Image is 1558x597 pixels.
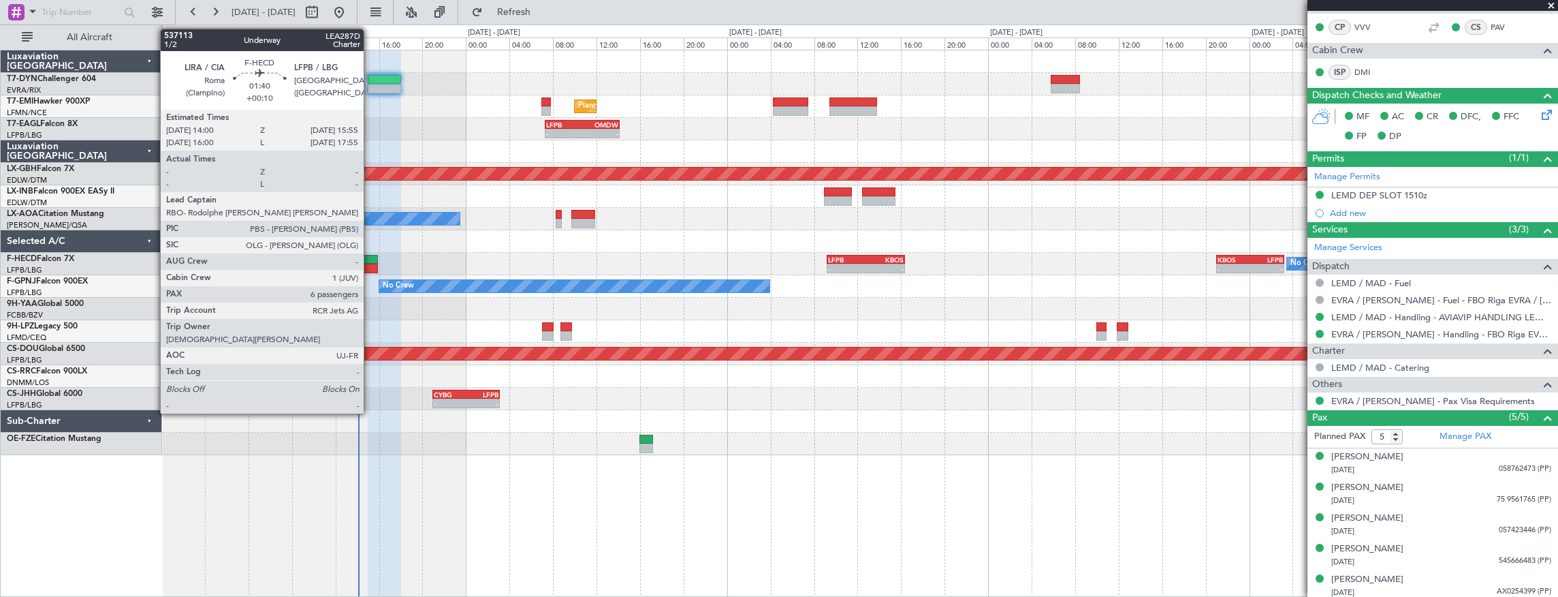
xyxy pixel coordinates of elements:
div: [PERSON_NAME] [1331,573,1403,587]
span: T7-EMI [7,97,33,106]
span: CS-DOU [7,345,39,353]
div: 16:00 [1162,37,1206,50]
a: EVRA/RIX [7,85,41,95]
a: DMI [1354,66,1385,78]
span: CS-JHH [7,390,36,398]
a: CS-RRCFalcon 900LX [7,367,87,376]
div: - [546,129,582,138]
div: 12:00 [597,37,640,50]
span: Permits [1312,151,1344,167]
a: EVRA / [PERSON_NAME] - Handling - FBO Riga EVRA / [PERSON_NAME] [1331,328,1551,340]
span: LX-INB [7,187,33,196]
div: 00:00 [988,37,1032,50]
span: Others [1312,377,1342,393]
div: 04:00 [771,37,814,50]
span: (3/3) [1509,222,1529,236]
span: MF [1356,110,1369,124]
div: CS [1465,20,1487,35]
div: 00:00 [1250,37,1293,50]
a: LX-INBFalcon 900EX EASy II [7,187,114,196]
span: DP [1389,130,1401,144]
a: OE-FZECitation Mustang [7,435,101,443]
a: LEMD / MAD - Catering [1331,362,1429,373]
a: LFMD/CEQ [7,333,46,343]
a: T7-EAGLFalcon 8X [7,120,78,128]
div: - [1250,264,1283,273]
a: VVV [1354,21,1385,33]
span: 058762473 (PP) [1499,463,1551,475]
span: Cabin Crew [1312,43,1363,59]
div: LEMD DEP SLOT 1510z [1331,189,1427,201]
span: [DATE] [1331,557,1354,567]
div: 16:00 [901,37,944,50]
a: F-GPNJFalcon 900EX [7,277,88,286]
div: No Crew [1290,254,1322,274]
div: 08:00 [292,37,336,50]
div: [DATE] - [DATE] [468,27,520,39]
span: Pax [1312,410,1327,426]
div: - [434,399,466,408]
span: 75 9561765 (PP) [1497,494,1551,506]
span: 545666483 (PP) [1499,555,1551,567]
div: [DATE] - [DATE] [729,27,782,39]
div: Planned Maint [GEOGRAPHIC_DATA] [578,96,708,117]
a: LEMD / MAD - Handling - AVIAVIP HANDLING LEMD /MAD [1331,311,1551,323]
span: DFC, [1461,110,1481,124]
span: F-HECD [7,255,37,263]
button: All Aircraft [15,27,148,48]
a: PAV [1491,21,1521,33]
div: No Crew [383,276,414,296]
div: CYBG [434,391,466,399]
div: - [466,399,499,408]
div: [DATE] - [DATE] [990,27,1043,39]
div: - [1218,264,1250,273]
a: F-HECDFalcon 7X [7,255,74,263]
button: Refresh [465,1,547,23]
a: 9H-YAAGlobal 5000 [7,300,84,308]
label: Planned PAX [1314,430,1365,444]
div: 00:00 [205,37,249,50]
span: [DATE] [1331,526,1354,536]
div: 16:00 [640,37,684,50]
div: [PERSON_NAME] [1331,481,1403,495]
a: LX-GBHFalcon 7X [7,165,74,173]
span: FP [1356,130,1367,144]
a: Manage PAX [1440,430,1491,444]
a: 9H-LPZLegacy 500 [7,322,78,331]
div: 12:00 [857,37,901,50]
a: FCBB/BZV [7,310,43,320]
div: [DATE] - [DATE] [207,27,259,39]
div: 20:00 [161,37,205,50]
div: 08:00 [814,37,858,50]
a: LFMN/NCE [7,108,47,118]
div: LFPB [466,391,499,399]
div: 20:00 [422,37,466,50]
span: T7-EAGL [7,120,40,128]
input: Trip Number [42,2,120,22]
span: LX-GBH [7,165,37,173]
a: CS-DOUGlobal 6500 [7,345,85,353]
span: [DATE] [1331,495,1354,506]
span: [DATE] - [DATE] [232,6,296,18]
span: CR [1427,110,1438,124]
div: CP [1329,20,1351,35]
div: KBOS [866,256,904,264]
a: DNMM/LOS [7,378,49,388]
div: 04:00 [249,37,292,50]
div: KBOS [1218,256,1250,264]
a: LFPB/LBG [7,288,42,298]
div: 08:00 [1075,37,1119,50]
div: LFPB [546,121,582,129]
span: T7-DYN [7,75,37,83]
span: 057423446 (PP) [1499,525,1551,536]
div: 04:00 [1032,37,1075,50]
span: Services [1312,222,1348,238]
span: 9H-YAA [7,300,37,308]
span: F-GPNJ [7,277,36,286]
span: Dispatch [1312,259,1350,275]
div: 12:00 [1119,37,1162,50]
a: T7-EMIHawker 900XP [7,97,90,106]
div: 12:00 [336,37,379,50]
span: (1/1) [1509,151,1529,165]
div: [PERSON_NAME] [1331,542,1403,556]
